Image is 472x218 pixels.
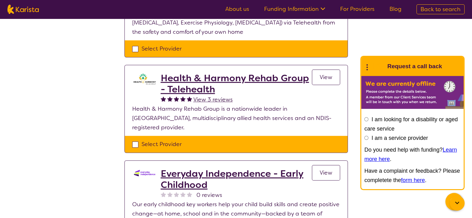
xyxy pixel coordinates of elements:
[161,192,166,197] img: nonereviewstar
[371,135,428,141] label: I am a service provider
[167,96,173,101] img: fullstar
[174,192,179,197] img: nonereviewstar
[312,165,340,180] a: View
[174,96,179,101] img: fullstar
[320,169,332,176] span: View
[180,192,186,197] img: nonereviewstar
[193,95,233,104] a: View 3 reviews
[320,73,332,81] span: View
[225,5,249,13] a: About us
[161,73,312,95] a: Health & Harmony Rehab Group - Telehealth
[132,9,340,37] p: We provide access to Allied Health Services (Psychology and counselling, [MEDICAL_DATA], Exercise...
[132,104,340,132] p: Health & Harmony Rehab Group is a nationwide leader in [GEOGRAPHIC_DATA], multidisciplinary allie...
[312,69,340,85] a: View
[389,5,402,13] a: Blog
[7,5,39,14] img: Karista logo
[445,193,463,210] button: Channel Menu
[161,96,166,101] img: fullstar
[187,192,192,197] img: nonereviewstar
[167,192,173,197] img: nonereviewstar
[196,190,222,200] span: 0 reviews
[161,168,312,190] a: Everyday Independence - Early Childhood
[132,168,157,178] img: kdssqoqrr0tfqzmv8ac0.png
[364,116,458,132] label: I am looking for a disability or aged care service
[264,5,325,13] a: Funding Information
[371,60,384,73] img: Karista
[416,4,465,14] a: Back to search
[420,6,461,13] span: Back to search
[364,145,461,164] p: Do you need help with funding? .
[340,5,375,13] a: For Providers
[364,166,461,185] p: Have a complaint or feedback? Please completete the .
[180,96,186,101] img: fullstar
[401,177,425,183] a: form here
[361,76,464,109] img: Karista offline chat form to request call back
[193,96,233,103] span: View 3 reviews
[187,96,192,101] img: fullstar
[387,62,442,71] h1: Request a call back
[132,73,157,85] img: ztak9tblhgtrn1fit8ap.png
